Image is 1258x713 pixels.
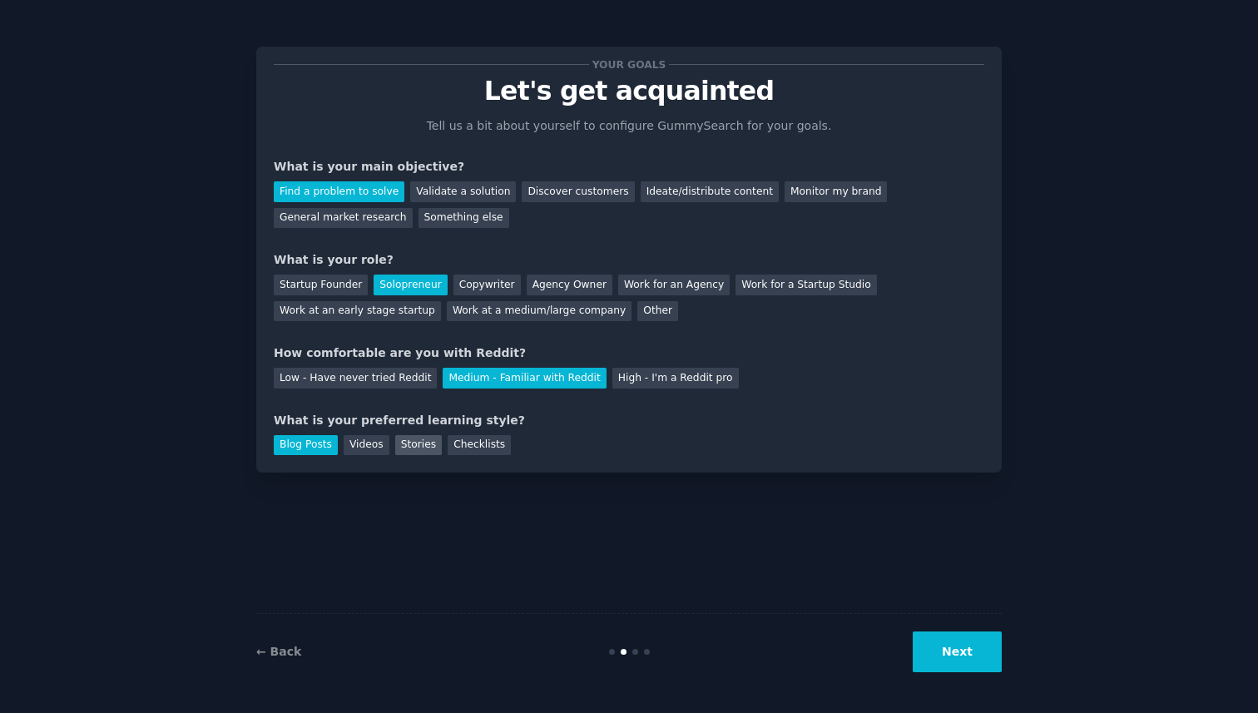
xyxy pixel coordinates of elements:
[410,181,516,202] div: Validate a solution
[274,368,437,389] div: Low - Have never tried Reddit
[527,275,612,295] div: Agency Owner
[637,301,678,322] div: Other
[274,77,984,106] p: Let's get acquainted
[913,631,1002,672] button: Next
[395,435,442,456] div: Stories
[274,435,338,456] div: Blog Posts
[618,275,730,295] div: Work for an Agency
[374,275,447,295] div: Solopreneur
[274,344,984,362] div: How comfortable are you with Reddit?
[274,181,404,202] div: Find a problem to solve
[785,181,887,202] div: Monitor my brand
[274,208,413,229] div: General market research
[274,275,368,295] div: Startup Founder
[344,435,389,456] div: Videos
[256,645,301,658] a: ← Back
[589,56,669,73] span: Your goals
[419,208,509,229] div: Something else
[443,368,606,389] div: Medium - Familiar with Reddit
[447,301,631,322] div: Work at a medium/large company
[274,301,441,322] div: Work at an early stage startup
[274,158,984,176] div: What is your main objective?
[448,435,511,456] div: Checklists
[419,117,839,135] p: Tell us a bit about yourself to configure GummySearch for your goals.
[735,275,876,295] div: Work for a Startup Studio
[641,181,779,202] div: Ideate/distribute content
[274,412,984,429] div: What is your preferred learning style?
[612,368,739,389] div: High - I'm a Reddit pro
[274,251,984,269] div: What is your role?
[453,275,521,295] div: Copywriter
[522,181,634,202] div: Discover customers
